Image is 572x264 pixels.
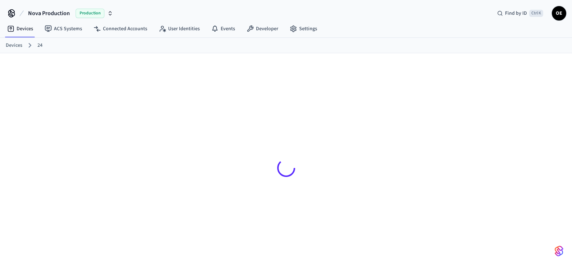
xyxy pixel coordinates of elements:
[88,22,153,35] a: Connected Accounts
[28,9,70,18] span: Nova Production
[491,7,549,20] div: Find by IDCtrl K
[6,42,22,49] a: Devices
[76,9,104,18] span: Production
[555,245,563,257] img: SeamLogoGradient.69752ec5.svg
[241,22,284,35] a: Developer
[39,22,88,35] a: ACS Systems
[552,6,566,21] button: OE
[153,22,206,35] a: User Identities
[284,22,323,35] a: Settings
[1,22,39,35] a: Devices
[505,10,527,17] span: Find by ID
[206,22,241,35] a: Events
[37,42,42,49] a: 24
[553,7,566,20] span: OE
[529,10,543,17] span: Ctrl K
